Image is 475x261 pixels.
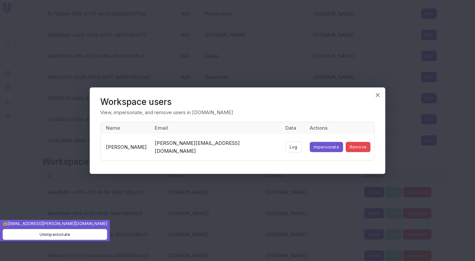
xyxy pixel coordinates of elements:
[373,90,383,100] button: Close
[100,98,375,106] header: Workspace users
[310,142,343,152] button: Impersonate
[346,142,370,152] button: Remove
[101,122,151,134] th: Name
[281,122,306,134] th: Data
[306,122,374,134] th: Actions
[151,134,281,160] td: [PERSON_NAME][EMAIL_ADDRESS][DOMAIN_NAME]
[101,134,151,160] td: [PERSON_NAME]
[285,142,302,152] button: Log
[100,109,375,116] p: View, impersonate, and remove users in [DOMAIN_NAME]
[151,122,281,134] th: Email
